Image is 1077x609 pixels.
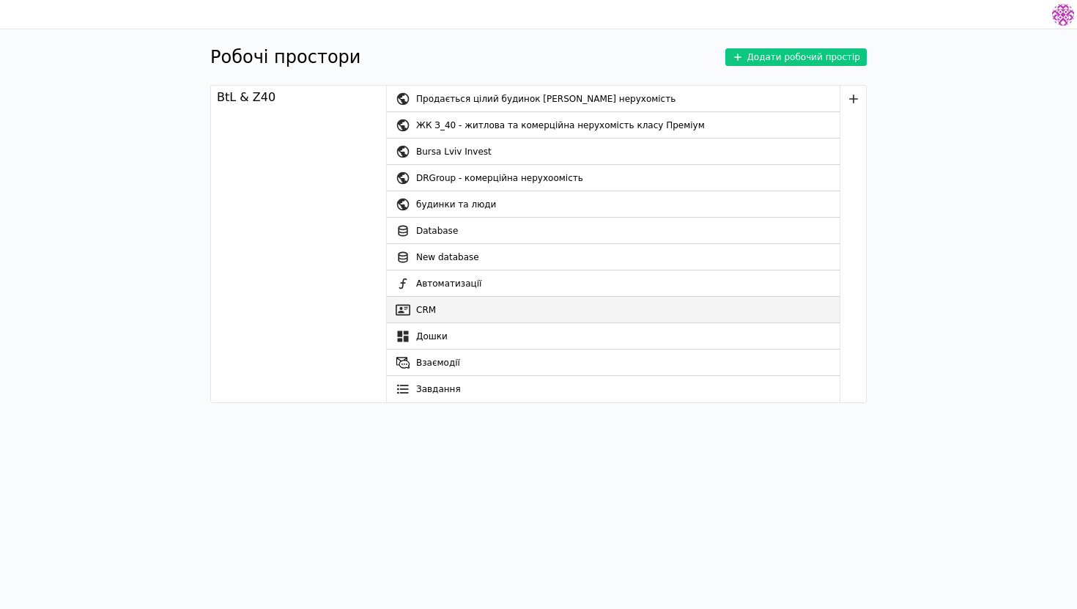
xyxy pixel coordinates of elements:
[725,48,867,66] button: Додати робочий простір
[387,139,840,165] a: Bursa Lviv Invest
[387,86,840,112] a: Продається цілий будинок [PERSON_NAME] нерухомість
[210,44,360,70] h1: Робочі простори
[387,191,840,218] a: будинки та люди
[416,191,840,218] div: будинки та люди
[387,165,840,191] a: DRGroup - комерційна нерухоомість
[387,218,840,244] a: Database
[387,297,840,323] a: CRM
[387,376,840,402] a: Завдання
[416,112,840,139] div: ЖК З_40 - житлова та комерційна нерухомість класу Преміум
[387,270,840,297] a: Автоматизації
[387,244,840,270] a: New database
[387,323,840,350] a: Дошки
[416,139,840,165] div: Bursa Lviv Invest
[416,165,840,191] div: DRGroup - комерційна нерухоомість
[387,112,840,139] a: ЖК З_40 - житлова та комерційна нерухомість класу Преміум
[217,89,275,106] div: BtL & Z40
[1052,4,1074,26] img: 137b5da8a4f5046b86490006a8dec47a
[416,86,840,112] div: Продається цілий будинок [PERSON_NAME] нерухомість
[387,350,840,376] a: Взаємодії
